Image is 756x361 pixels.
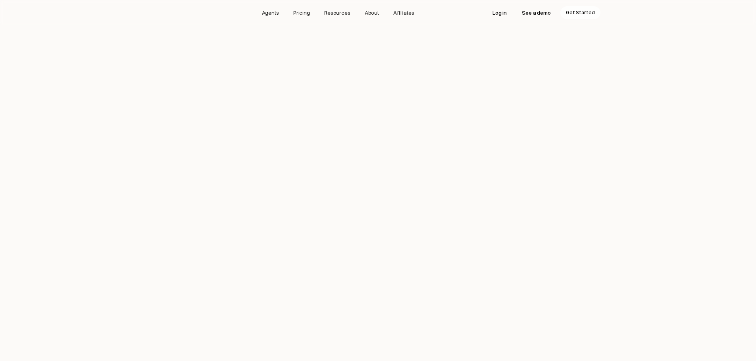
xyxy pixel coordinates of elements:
strong: entire Lead-to-Cash cycle [352,69,442,77]
p: AI Agents to automate the for . From trade intelligence, demand forecasting, lead generation, lea... [267,68,489,109]
h1: AI Agents for Physical Commodity Traders [204,14,553,59]
p: Watch Demo [388,124,419,132]
a: About [360,6,384,19]
p: Resources [324,9,350,17]
a: Resources [319,6,355,19]
p: Get Started [337,124,367,132]
p: Pricing [293,9,310,17]
p: Agents [262,9,279,17]
a: Get Started [330,120,374,135]
p: See a demo [522,9,551,17]
p: Affiliates [393,9,414,17]
a: Get Started [560,6,600,19]
a: See a demo [516,6,556,19]
a: Log in [487,6,512,19]
a: Watch Demo [381,120,426,135]
a: Pricing [289,6,315,19]
a: Agents [257,6,284,19]
a: Affiliates [389,6,419,19]
p: About [365,9,379,17]
p: Get Started [566,9,595,17]
p: Log in [492,9,507,17]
